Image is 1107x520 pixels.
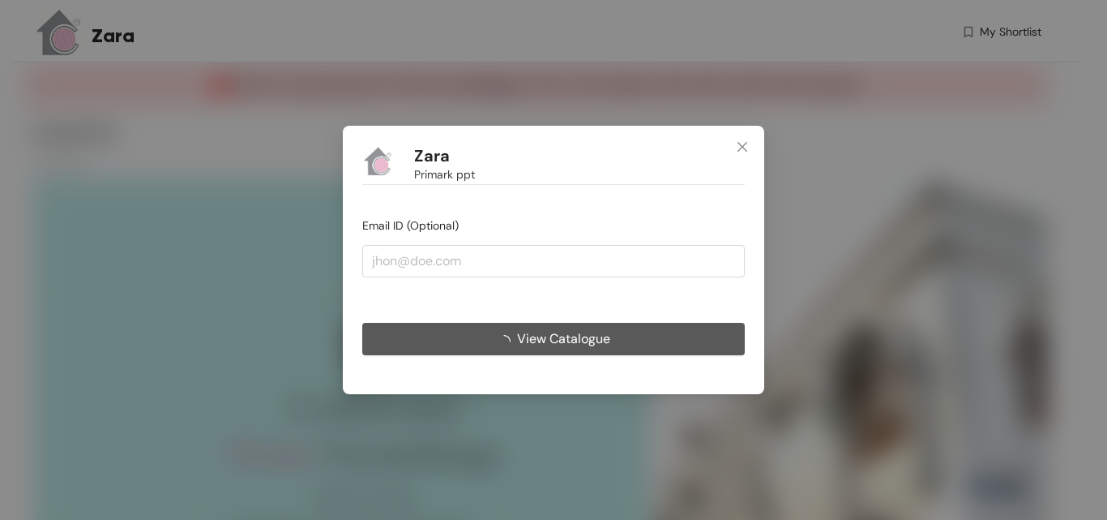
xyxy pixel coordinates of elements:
[362,218,459,233] span: Email ID (Optional)
[362,245,745,277] input: jhon@doe.com
[517,329,610,349] span: View Catalogue
[362,145,395,178] img: Buyer Portal
[720,126,764,170] button: Close
[414,146,450,166] h1: Zara
[498,335,517,348] span: loading
[736,140,749,153] span: close
[362,323,745,355] button: View Catalogue
[414,165,475,183] span: Primark ppt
